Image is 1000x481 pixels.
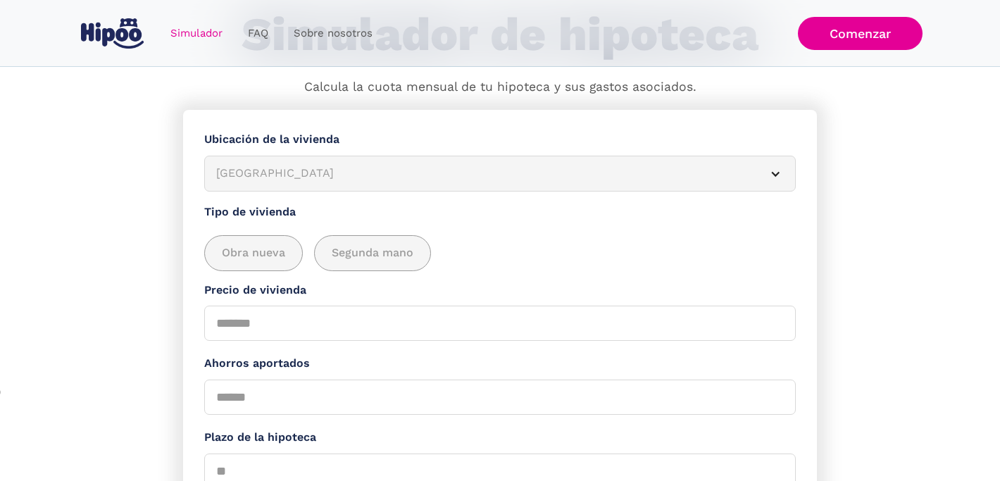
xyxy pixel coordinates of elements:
[204,131,796,149] label: Ubicación de la vivienda
[281,20,385,47] a: Sobre nosotros
[204,204,796,221] label: Tipo de vivienda
[204,282,796,299] label: Precio de vivienda
[798,17,923,50] a: Comenzar
[204,429,796,446] label: Plazo de la hipoteca
[77,13,146,54] a: home
[158,20,235,47] a: Simulador
[204,235,796,271] div: add_description_here
[204,156,796,192] article: [GEOGRAPHIC_DATA]
[304,78,696,96] p: Calcula la cuota mensual de tu hipoteca y sus gastos asociados.
[332,244,413,262] span: Segunda mano
[204,355,796,373] label: Ahorros aportados
[235,20,281,47] a: FAQ
[222,244,285,262] span: Obra nueva
[216,165,750,182] div: [GEOGRAPHIC_DATA]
